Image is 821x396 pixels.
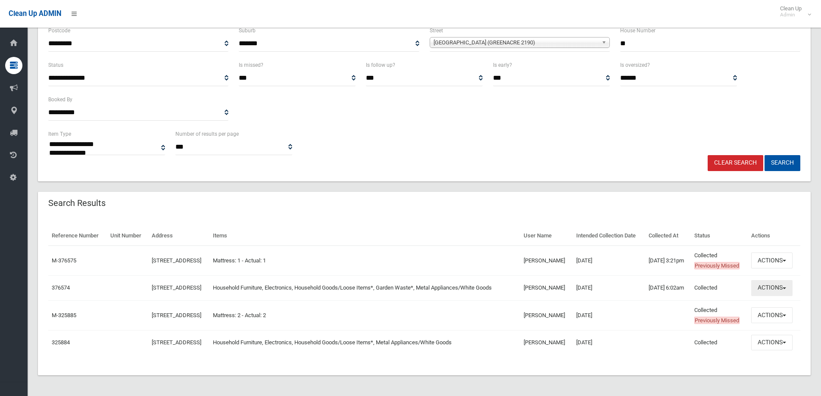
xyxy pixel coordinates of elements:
[691,246,748,276] td: Collected
[691,300,748,330] td: Collected
[52,284,70,291] a: 376574
[148,226,210,246] th: Address
[48,226,107,246] th: Reference Number
[48,129,71,139] label: Item Type
[239,26,256,35] label: Suburb
[434,37,598,48] span: [GEOGRAPHIC_DATA] (GREENACRE 2190)
[239,60,263,70] label: Is missed?
[751,280,793,296] button: Actions
[52,312,76,318] a: M-325885
[691,275,748,300] td: Collected
[209,226,520,246] th: Items
[209,330,520,355] td: Household Furniture, Electronics, Household Goods/Loose Items*, Metal Appliances/White Goods
[520,330,573,355] td: [PERSON_NAME]
[48,26,70,35] label: Postcode
[751,307,793,323] button: Actions
[52,257,76,264] a: M-376575
[645,275,691,300] td: [DATE] 6:02am
[620,60,650,70] label: Is oversized?
[708,155,763,171] a: Clear Search
[751,335,793,351] button: Actions
[751,253,793,268] button: Actions
[493,60,512,70] label: Is early?
[691,330,748,355] td: Collected
[573,275,645,300] td: [DATE]
[694,317,740,324] span: Previously Missed
[645,246,691,276] td: [DATE] 3:21pm
[152,284,201,291] a: [STREET_ADDRESS]
[780,12,802,18] small: Admin
[694,262,740,269] span: Previously Missed
[620,26,656,35] label: House Number
[107,226,148,246] th: Unit Number
[152,339,201,346] a: [STREET_ADDRESS]
[209,275,520,300] td: Household Furniture, Electronics, Household Goods/Loose Items*, Garden Waste*, Metal Appliances/W...
[366,60,395,70] label: Is follow up?
[748,226,800,246] th: Actions
[520,246,573,276] td: [PERSON_NAME]
[520,226,573,246] th: User Name
[430,26,443,35] label: Street
[573,330,645,355] td: [DATE]
[48,95,72,104] label: Booked By
[209,300,520,330] td: Mattress: 2 - Actual: 2
[691,226,748,246] th: Status
[520,275,573,300] td: [PERSON_NAME]
[776,5,810,18] span: Clean Up
[152,257,201,264] a: [STREET_ADDRESS]
[209,246,520,276] td: Mattress: 1 - Actual: 1
[765,155,800,171] button: Search
[152,312,201,318] a: [STREET_ADDRESS]
[48,60,63,70] label: Status
[175,129,239,139] label: Number of results per page
[645,226,691,246] th: Collected At
[38,195,116,212] header: Search Results
[52,339,70,346] a: 325884
[573,226,645,246] th: Intended Collection Date
[573,300,645,330] td: [DATE]
[573,246,645,276] td: [DATE]
[520,300,573,330] td: [PERSON_NAME]
[9,9,61,18] span: Clean Up ADMIN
